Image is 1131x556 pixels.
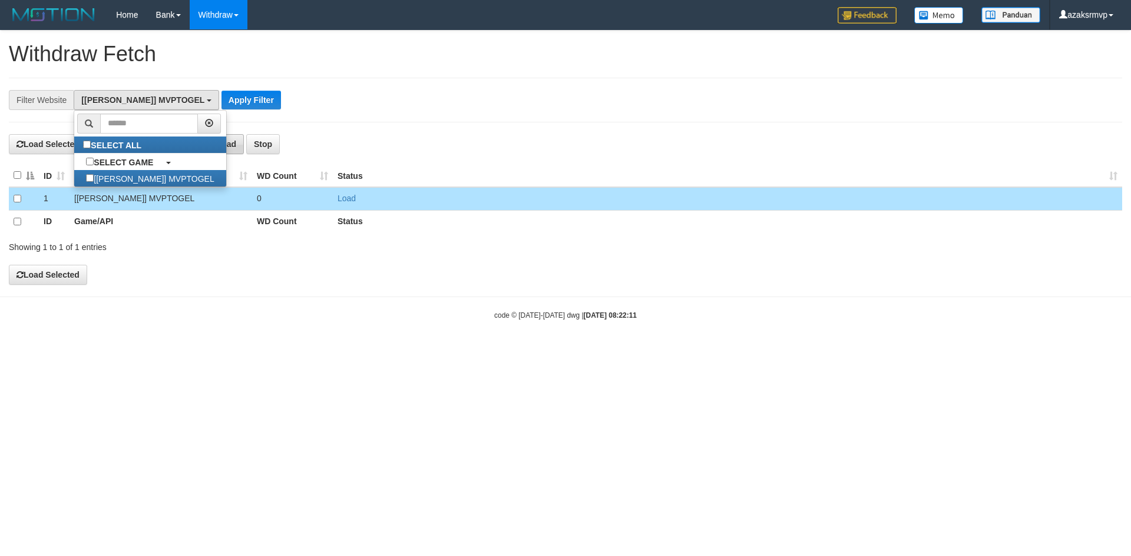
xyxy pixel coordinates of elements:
[70,210,252,233] th: Game/API
[9,134,87,154] button: Load Selected
[74,136,153,153] label: SELECT ALL
[252,164,333,187] th: WD Count: activate to sort column ascending
[221,91,281,109] button: Apply Filter
[74,170,226,187] label: [[PERSON_NAME]] MVPTOGEL
[981,7,1040,23] img: panduan.png
[9,265,87,285] button: Load Selected
[252,210,333,233] th: WD Count
[9,90,74,110] div: Filter Website
[333,210,1122,233] th: Status
[9,6,98,24] img: MOTION_logo.png
[584,311,637,319] strong: [DATE] 08:22:11
[257,194,262,203] span: 0
[9,42,1122,66] h1: Withdraw Fetch
[914,7,964,24] img: Button%20Memo.svg
[74,90,219,110] button: [[PERSON_NAME]] MVPTOGEL
[39,187,70,211] td: 1
[246,134,280,154] button: Stop
[86,174,94,182] input: [[PERSON_NAME]] MVPTOGEL
[494,311,637,319] small: code © [DATE]-[DATE] dwg |
[70,187,252,211] td: [[PERSON_NAME]] MVPTOGEL
[838,7,897,24] img: Feedback.jpg
[39,210,70,233] th: ID
[9,237,462,253] div: Showing 1 to 1 of 1 entries
[39,164,70,187] th: ID: activate to sort column ascending
[74,154,226,170] a: SELECT GAME
[338,194,356,203] a: Load
[70,164,252,187] th: Game/API: activate to sort column ascending
[86,158,94,165] input: SELECT GAME
[94,158,153,167] b: SELECT GAME
[83,141,91,148] input: SELECT ALL
[81,95,204,105] span: [[PERSON_NAME]] MVPTOGEL
[333,164,1122,187] th: Status: activate to sort column ascending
